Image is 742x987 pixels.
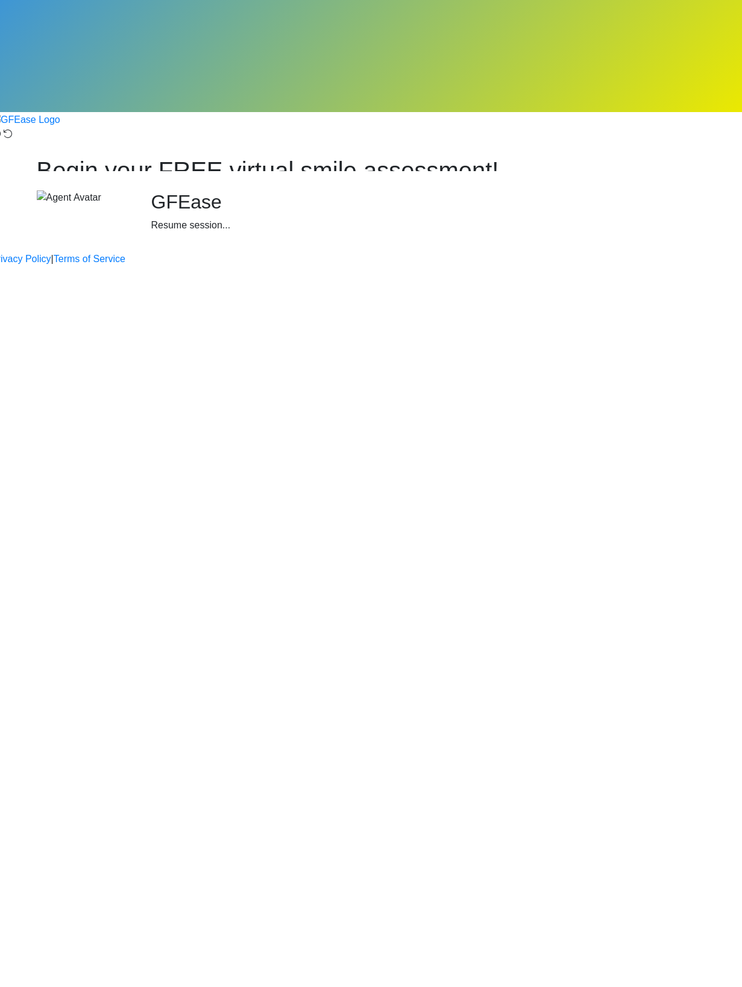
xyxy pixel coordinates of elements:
div: Resume session... [151,218,706,233]
h2: GFEase [151,190,706,213]
h1: Begin your FREE virtual smile assessment! [37,154,706,171]
a: Terms of Service [54,252,125,266]
a: | [51,252,54,266]
img: Agent Avatar [37,190,101,205]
